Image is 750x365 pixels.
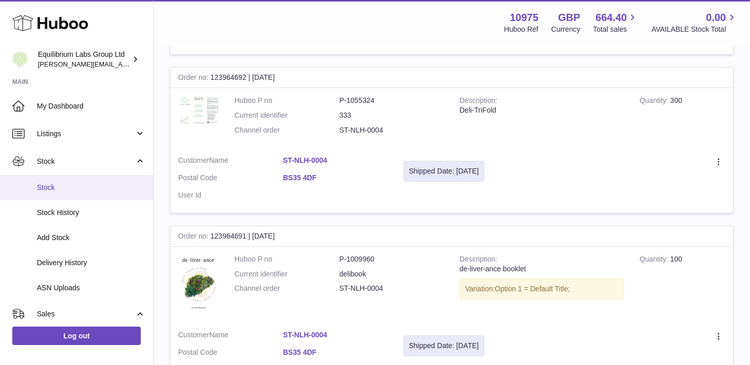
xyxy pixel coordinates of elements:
div: Deli-TriFold [460,105,625,115]
a: BS35 4DF [283,173,388,183]
dt: Postal Code [178,348,283,360]
dt: Huboo P no [234,96,339,105]
span: Customer [178,156,209,164]
dd: P-1009960 [339,254,444,264]
strong: Order no [178,73,210,84]
strong: Description [460,255,498,266]
span: ASN Uploads [37,283,145,293]
a: BS35 4DF [283,348,388,357]
div: Currency [551,25,581,34]
div: de-liver-ance booklet [460,264,625,274]
td: 100 [632,247,733,323]
dd: P-1055324 [339,96,444,105]
strong: Description [460,96,498,107]
div: Huboo Ref [504,25,539,34]
dd: 333 [339,111,444,120]
span: [PERSON_NAME][EMAIL_ADDRESS][DOMAIN_NAME] [38,60,205,68]
dt: Channel order [234,284,339,293]
a: ST-NLH-0004 [283,330,388,340]
span: Add Stock [37,233,145,243]
span: 0.00 [706,11,726,25]
dd: delibook [339,269,444,279]
strong: Quantity [639,96,670,107]
dt: Name [178,330,283,342]
span: My Dashboard [37,101,145,111]
div: Shipped Date: [DATE] [409,166,479,176]
strong: GBP [558,11,580,25]
div: Variation: [460,278,625,299]
strong: Quantity [639,255,670,266]
span: Total sales [593,25,638,34]
a: 0.00 AVAILABLE Stock Total [651,11,738,34]
div: 123964691 | [DATE] [170,226,733,247]
a: 664.40 Total sales [593,11,638,34]
span: Sales [37,309,135,319]
dd: ST-NLH-0004 [339,125,444,135]
span: Listings [37,129,135,139]
span: Customer [178,331,209,339]
img: Screenshot2024-08-22at17.21.22.png [178,254,219,313]
dt: Current identifier [234,111,339,120]
td: 300 [632,88,733,148]
dt: User Id [178,190,283,200]
dt: Name [178,156,283,168]
span: 664.40 [595,11,627,25]
span: Delivery History [37,258,145,268]
span: Stock [37,183,145,192]
a: ST-NLH-0004 [283,156,388,165]
div: Equilibrium Labs Group Ltd [38,50,130,69]
a: Log out [12,327,141,345]
img: 1755687622.png [178,96,219,125]
dt: Postal Code [178,173,283,185]
strong: 10975 [510,11,539,25]
span: Option 1 = Default Title; [495,285,570,293]
div: Shipped Date: [DATE] [409,341,479,351]
dt: Current identifier [234,269,339,279]
div: 123964692 | [DATE] [170,68,733,88]
dd: ST-NLH-0004 [339,284,444,293]
img: h.woodrow@theliverclinic.com [12,52,28,67]
span: AVAILABLE Stock Total [651,25,738,34]
span: Stock History [37,208,145,218]
dt: Huboo P no [234,254,339,264]
span: Stock [37,157,135,166]
strong: Order no [178,232,210,243]
dt: Channel order [234,125,339,135]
